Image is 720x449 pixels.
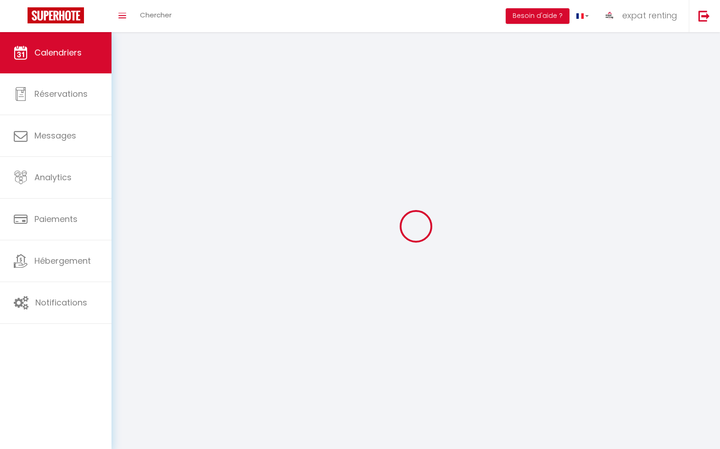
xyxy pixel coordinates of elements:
img: logout [698,10,710,22]
img: Super Booking [28,7,84,23]
span: Messages [34,130,76,141]
button: Besoin d'aide ? [506,8,569,24]
img: ... [603,8,616,22]
span: Analytics [34,172,72,183]
span: Chercher [140,10,172,20]
span: Réservations [34,88,88,100]
span: Hébergement [34,255,91,266]
span: Notifications [35,297,87,308]
span: expat renting [622,10,677,21]
span: Paiements [34,213,78,225]
span: Calendriers [34,47,82,58]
